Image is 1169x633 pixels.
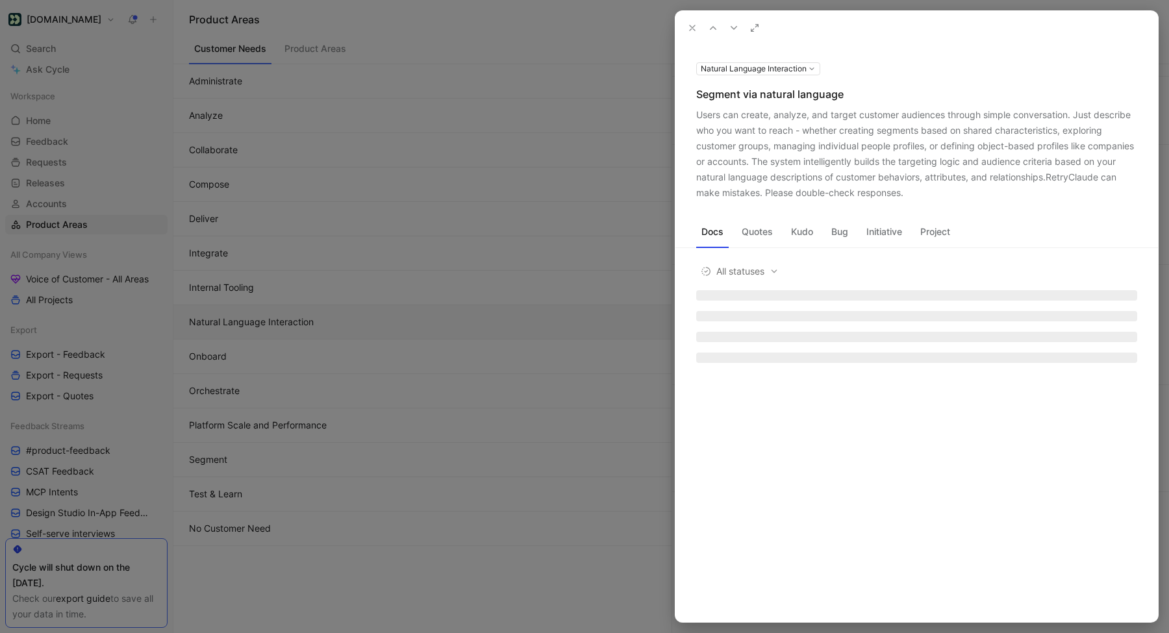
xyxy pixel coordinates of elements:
[736,221,778,242] button: Quotes
[696,263,783,280] button: All statuses
[696,86,1137,102] div: Segment via natural language
[696,107,1137,201] div: Users can create, analyze, and target customer audiences through simple conversation. Just descri...
[701,264,779,279] span: All statuses
[826,221,853,242] button: Bug
[786,221,818,242] button: Kudo
[861,221,907,242] button: Initiative
[696,62,820,75] button: Natural Language Interaction
[696,221,729,242] button: Docs
[915,221,955,242] button: Project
